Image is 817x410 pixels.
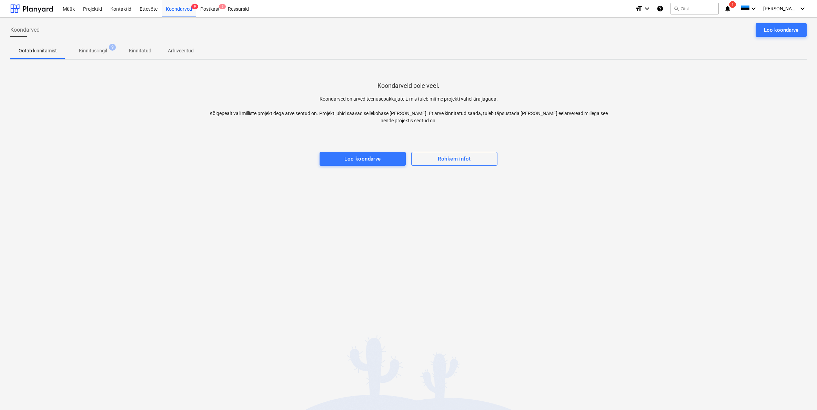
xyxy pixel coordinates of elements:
[129,47,151,54] p: Kinnitatud
[109,44,116,51] span: 9
[798,4,807,13] i: keyboard_arrow_down
[674,6,679,11] span: search
[377,82,440,90] p: Koondarveid pole veel.
[411,152,497,166] button: Rohkem infot
[438,154,471,163] div: Rohkem infot
[344,154,381,163] div: Loo koondarve
[670,3,719,14] button: Otsi
[320,152,406,166] button: Loo koondarve
[764,25,798,34] div: Loo koondarve
[729,1,736,8] span: 1
[643,4,651,13] i: keyboard_arrow_down
[10,26,40,34] span: Koondarved
[763,6,798,11] span: [PERSON_NAME]
[210,95,608,124] p: Koondarved on arved teenusepakkujatelt, mis tuleb mitme projekti vahel ära jagada. Kõigepealt val...
[657,4,664,13] i: Abikeskus
[724,4,731,13] i: notifications
[168,47,194,54] p: Arhiveeritud
[219,4,226,9] span: 9
[79,47,107,54] p: Kinnitusringil
[756,23,807,37] button: Loo koondarve
[749,4,758,13] i: keyboard_arrow_down
[191,4,198,9] span: 9
[19,47,57,54] p: Ootab kinnitamist
[635,4,643,13] i: format_size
